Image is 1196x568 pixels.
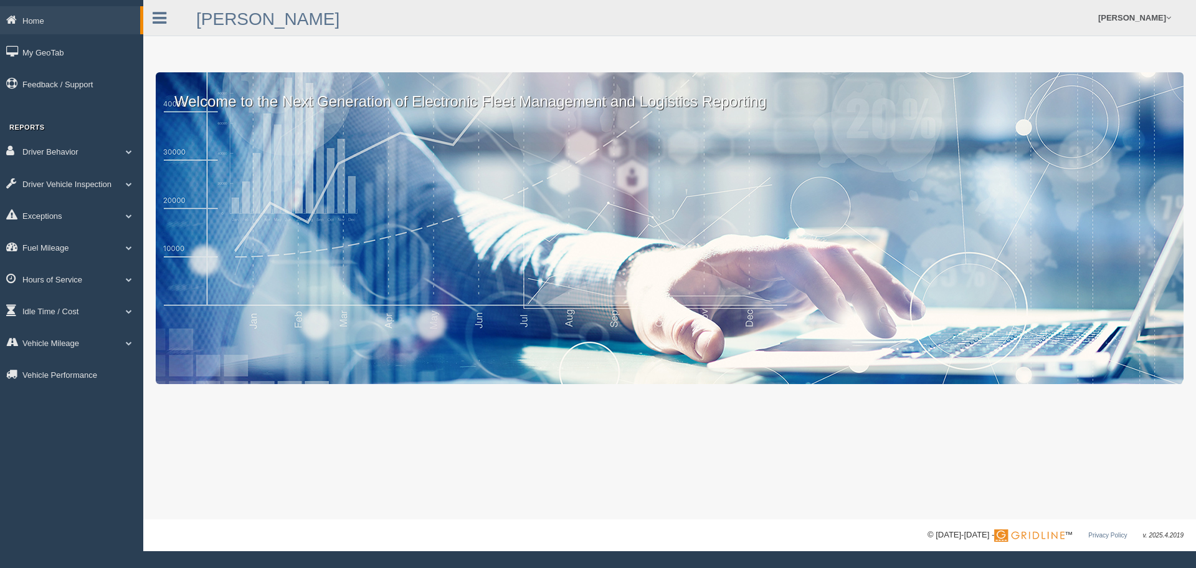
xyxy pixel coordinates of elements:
[156,72,1184,112] p: Welcome to the Next Generation of Electronic Fleet Management and Logistics Reporting
[928,529,1184,542] div: © [DATE]-[DATE] - ™
[196,9,339,29] a: [PERSON_NAME]
[1088,532,1127,539] a: Privacy Policy
[1143,532,1184,539] span: v. 2025.4.2019
[994,529,1065,542] img: Gridline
